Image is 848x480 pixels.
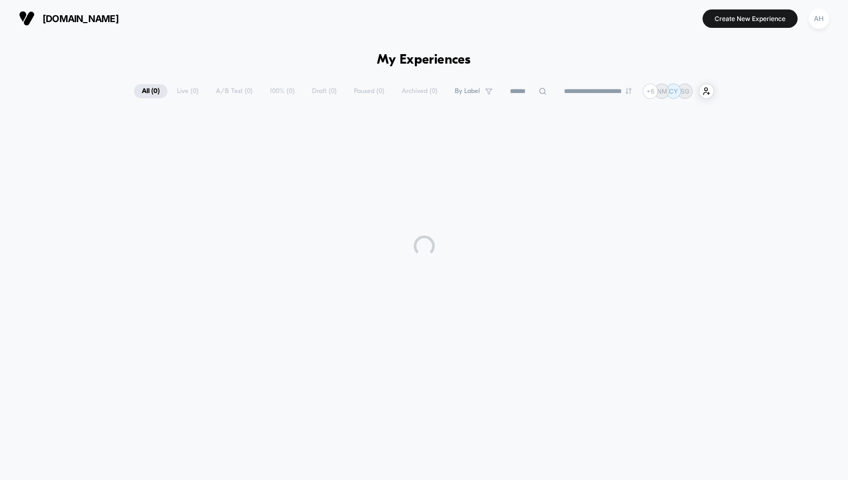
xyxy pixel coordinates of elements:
div: AH [809,8,829,29]
img: Visually logo [19,11,35,26]
button: [DOMAIN_NAME] [16,10,122,27]
span: By Label [455,87,480,95]
span: All ( 0 ) [134,84,167,98]
p: CY [669,87,678,95]
h1: My Experiences [377,53,471,68]
p: NM [657,87,667,95]
span: [DOMAIN_NAME] [43,13,119,24]
button: Create New Experience [703,9,798,28]
img: end [625,88,632,94]
div: + 6 [643,84,658,99]
button: AH [805,8,832,29]
p: SG [681,87,689,95]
